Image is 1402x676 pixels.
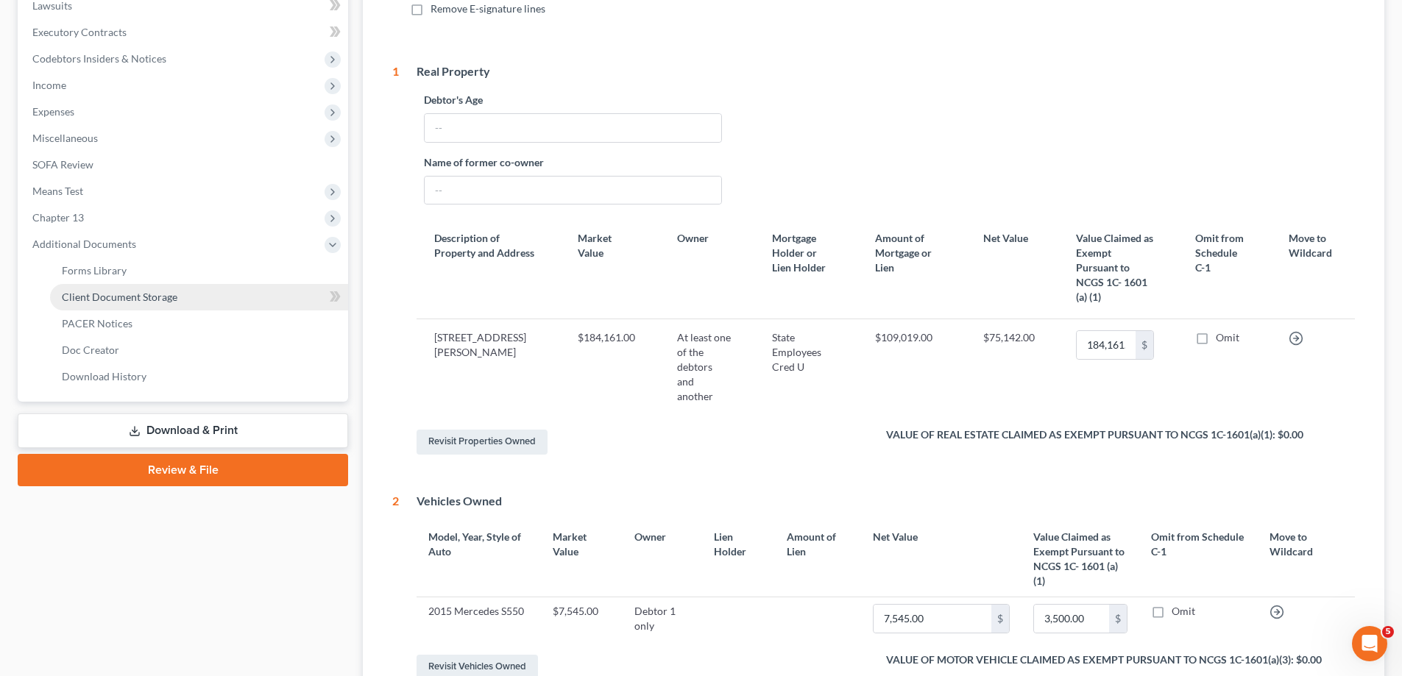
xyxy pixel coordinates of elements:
th: Market Value [557,216,656,319]
th: Net Value [861,521,1022,597]
a: SOFA Review [21,152,348,178]
span: Remove E-signature lines [431,2,545,15]
span: Client Document Storage [62,291,177,303]
div: Real Property [417,63,1355,80]
th: Amount of Mortgage or Lien [854,216,962,319]
th: Amount of Lien [775,521,861,597]
td: $75,142.00 [963,319,1055,415]
div: $109,019.00 [875,330,941,345]
th: Net Value [963,216,1055,319]
span: Omit [1172,605,1195,617]
a: Doc Creator [50,337,348,363]
a: Download & Print [18,413,348,448]
td: Debtor 1 only [623,597,702,640]
span: Doc Creator [62,344,119,356]
th: Model, Year, Style of Auto [417,521,541,597]
th: Omit from Schedule C-1 [1139,521,1258,597]
th: Mortgage Holder or Lien Holder [751,216,854,319]
div: 1 [392,63,399,458]
span: Expenses [32,105,74,118]
input: 0.00 [874,605,991,633]
label: VALUE OF REAL ESTATE CLAIMED AS EXEMPT PURSUANT TO NCGS 1C-1601(a)(1): $0.00 [886,427,1355,442]
span: SOFA Review [32,158,93,171]
div: State Employees Cred U [772,330,834,374]
th: Omit from Schedule C-1 [1175,216,1268,319]
span: Chapter 13 [32,211,84,224]
span: Miscellaneous [32,132,98,144]
th: Market Value [541,521,623,597]
span: Codebtors Insiders & Notices [32,52,166,65]
input: -- [425,114,721,142]
a: Client Document Storage [50,284,348,310]
th: Owner [623,521,702,597]
span: Additional Documents [32,238,136,250]
th: Value Claimed as Exempt Pursuant to NCGS 1C- 1601 (a) (1) [1022,521,1139,597]
input: -- [425,177,721,204]
span: Download History [62,370,146,383]
input: 0.00 [1077,331,1136,359]
div: $ [1136,331,1153,359]
label: Debtor's Age [424,92,483,107]
span: Forms Library [62,264,127,277]
a: PACER Notices [50,310,348,337]
span: 5 [1382,626,1394,638]
span: PACER Notices [62,317,132,330]
th: Move to Wildcard [1258,521,1355,597]
label: VALUE OF MOTOR VEHICLE CLAIMED AS EXEMPT PURSUANT TO NCGS 1C-1601(a)(3): $0.00 [886,652,1355,667]
label: Name of former co-owner [424,154,544,170]
a: Forms Library [50,257,348,284]
td: At least one of the debtors and another [656,319,751,415]
td: $7,545.00 [541,597,623,640]
td: [STREET_ADDRESS][PERSON_NAME] [417,319,557,415]
span: Executory Contracts [32,26,127,38]
div: Vehicles Owned [417,493,1355,510]
span: Omit [1216,331,1239,344]
div: $ [1109,605,1127,633]
th: Owner [656,216,751,319]
th: Move to Wildcard [1268,216,1355,319]
a: Revisit Properties Owned [417,430,548,455]
iframe: Intercom live chat [1352,626,1387,661]
input: 0.00 [1034,605,1109,633]
a: Executory Contracts [21,19,348,46]
span: Income [32,79,66,91]
th: Value Claimed as Exempt Pursuant to NCGS 1C- 1601 (a) (1) [1055,216,1175,319]
a: Review & File [18,454,348,486]
a: Download History [50,363,348,390]
td: 2015 Mercedes S550 [417,597,541,640]
span: Means Test [32,185,83,197]
div: $ [991,605,1009,633]
th: Lien Holder [702,521,774,597]
th: Description of Property and Address [417,216,557,319]
td: $184,161.00 [557,319,656,415]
